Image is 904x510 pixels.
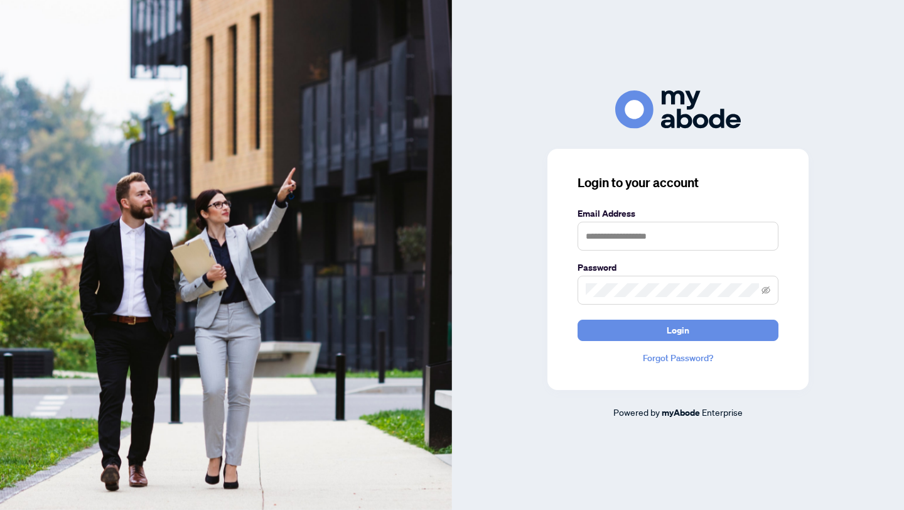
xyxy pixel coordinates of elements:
span: Powered by [613,406,660,418]
label: Email Address [578,207,778,220]
label: Password [578,261,778,274]
h3: Login to your account [578,174,778,192]
span: eye-invisible [761,286,770,295]
a: myAbode [662,406,700,420]
img: ma-logo [615,90,741,129]
a: Forgot Password? [578,351,778,365]
span: Login [667,320,689,340]
button: Login [578,320,778,341]
span: Enterprise [702,406,743,418]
